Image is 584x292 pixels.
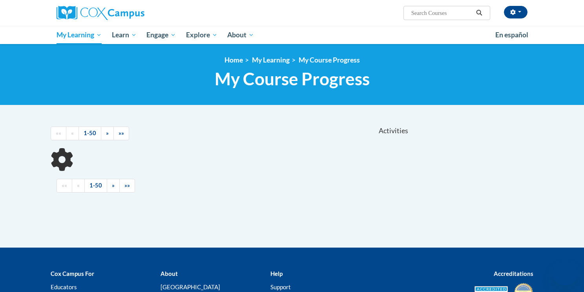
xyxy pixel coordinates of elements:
[270,283,291,290] a: Support
[119,179,135,193] a: End
[112,30,137,40] span: Learn
[119,130,124,136] span: »»
[106,130,109,136] span: »
[84,179,107,193] a: 1-50
[186,30,217,40] span: Explore
[181,26,223,44] a: Explore
[51,26,107,44] a: My Learning
[411,8,473,18] input: Search Courses
[56,130,61,136] span: ««
[495,31,528,39] span: En español
[161,283,220,290] a: [GEOGRAPHIC_DATA]
[553,261,578,286] iframe: Button to launch messaging window
[124,182,130,189] span: »»
[494,270,533,277] b: Accreditations
[146,30,176,40] span: Engage
[51,283,77,290] a: Educators
[112,182,115,189] span: »
[57,6,206,20] a: Cox Campus
[299,56,360,64] a: My Course Progress
[252,56,290,64] a: My Learning
[51,127,66,140] a: Begining
[45,26,539,44] div: Main menu
[141,26,181,44] a: Engage
[490,27,533,43] a: En español
[57,30,102,40] span: My Learning
[379,127,408,135] span: Activities
[57,6,144,20] img: Cox Campus
[77,182,80,189] span: «
[66,127,79,140] a: Previous
[51,270,94,277] b: Cox Campus For
[223,26,259,44] a: About
[113,127,129,140] a: End
[72,179,85,193] a: Previous
[101,127,114,140] a: Next
[161,270,178,277] b: About
[107,179,120,193] a: Next
[78,127,101,140] a: 1-50
[227,30,254,40] span: About
[270,270,283,277] b: Help
[473,8,485,18] button: Search
[57,179,72,193] a: Begining
[107,26,142,44] a: Learn
[215,68,370,89] span: My Course Progress
[504,6,527,18] button: Account Settings
[224,56,243,64] a: Home
[62,182,67,189] span: ««
[71,130,74,136] span: «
